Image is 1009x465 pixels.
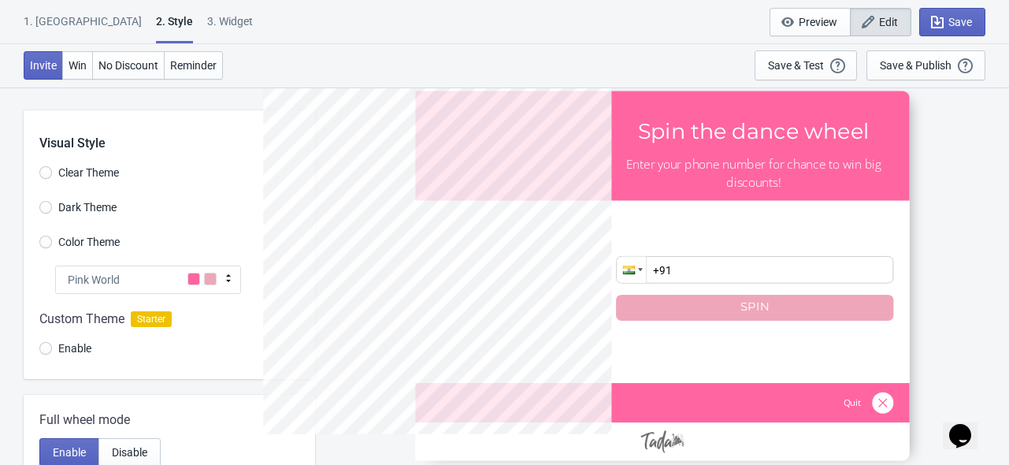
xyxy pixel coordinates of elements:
span: Dark Theme [58,199,117,215]
div: Save & Publish [880,59,952,72]
span: Win [69,59,87,72]
span: Edit [879,16,898,28]
div: 3. Widget [207,13,253,41]
div: 2 . Style [156,13,193,43]
div: Visual Style [39,110,315,153]
button: Reminder [164,51,223,80]
span: Pink World [68,272,120,288]
div: Save & Test [768,59,824,72]
button: Win [62,51,93,80]
button: Preview [770,8,851,36]
span: No Discount [98,59,158,72]
span: Color Theme [58,234,120,250]
button: Save [919,8,985,36]
span: Full wheel mode [39,411,130,430]
span: Preview [799,16,837,28]
span: Invite [30,59,57,72]
button: No Discount [92,51,165,80]
iframe: chat widget [943,402,993,449]
button: Invite [24,51,63,80]
span: Clear Theme [58,165,119,180]
span: Reminder [170,59,217,72]
span: Save [948,16,972,28]
span: Enable [53,446,86,459]
button: Save & Publish [866,50,985,80]
div: 1. [GEOGRAPHIC_DATA] [24,13,142,41]
span: Disable [112,446,147,459]
button: Edit [850,8,911,36]
button: Save & Test [755,50,857,80]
